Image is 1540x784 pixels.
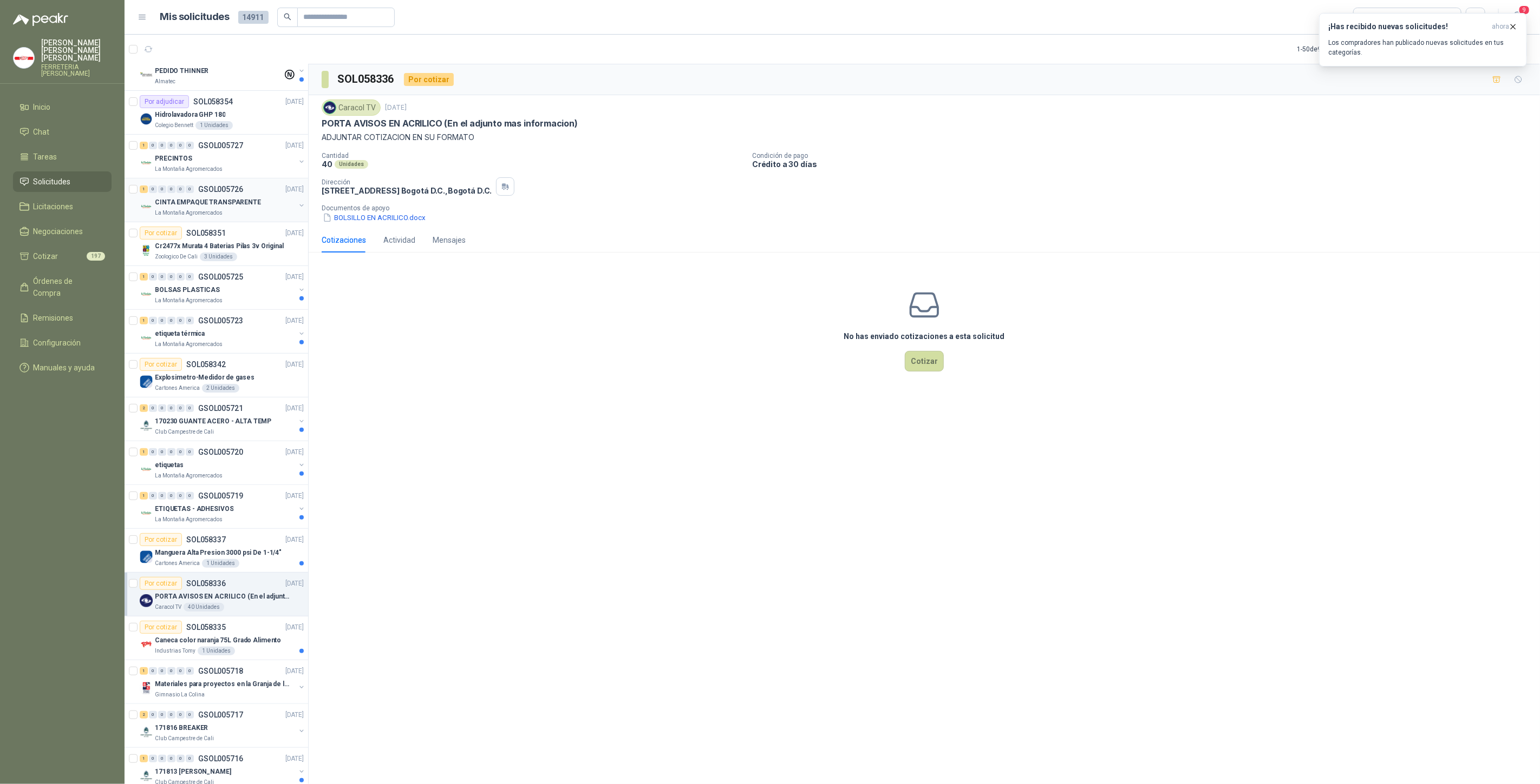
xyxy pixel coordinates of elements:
div: 0 [149,492,157,500]
h1: Mis solicitudes [160,9,230,25]
div: 0 [177,185,185,193]
p: FERRETERIA [PERSON_NAME] [41,64,112,77]
h3: SOL058336 [337,71,395,88]
div: 2 [140,711,148,719]
span: Tareas [34,151,57,163]
a: Licitaciones [13,196,112,217]
div: 0 [167,711,175,719]
p: GSOL005726 [198,185,243,193]
div: Unidades [335,160,368,169]
p: PORTA AVISOS EN ACRILICO (En el adjunto mas informacion) [155,592,290,602]
img: Company Logo [140,638,153,651]
p: [DATE] [285,666,304,676]
p: etiqueta térmica [155,329,205,339]
p: Materiales para proyectos en la Granja de la UI [155,679,290,689]
div: 0 [186,317,194,324]
div: 1 [140,185,148,193]
p: La Montaña Agromercados [155,165,223,174]
a: 1 0 0 0 0 0 GSOL005726[DATE] Company LogoCINTA EMPAQUE TRANSPARENTELa Montaña Agromercados [140,183,306,217]
span: 9 [1518,5,1530,15]
div: 0 [186,667,194,675]
div: 0 [177,142,185,149]
div: 0 [177,755,185,762]
a: Negociaciones [13,221,112,242]
div: 0 [158,273,166,281]
a: 1 0 0 0 0 0 GSOL005727[DATE] Company LogoPRECINTOSLa Montaña Agromercados [140,139,306,174]
span: 14911 [238,11,269,24]
div: 0 [167,317,175,324]
a: Manuales y ayuda [13,357,112,378]
div: 0 [167,667,175,675]
p: GSOL005716 [198,755,243,762]
img: Company Logo [140,69,153,82]
div: 0 [149,667,157,675]
div: Por cotizar [140,227,182,240]
div: 0 [149,142,157,149]
img: Company Logo [140,550,153,563]
p: Los compradores han publicado nuevas solicitudes en tus categorías. [1328,38,1518,57]
p: Documentos de apoyo [322,204,1536,212]
div: 0 [167,404,175,412]
p: La Montaña Agromercados [155,340,223,349]
p: Hidrolavadora GHP 180 [155,110,225,120]
div: 0 [158,492,166,500]
p: Crédito a 30 días [752,160,1536,169]
p: [DATE] [285,579,304,589]
div: 1 [140,448,148,456]
div: 1 [140,492,148,500]
span: Negociaciones [34,225,83,237]
p: La Montaña Agromercados [155,471,223,480]
div: Mensajes [433,234,466,246]
p: SOL058351 [186,229,226,237]
img: Company Logo [140,112,153,125]
p: GSOL005727 [198,142,243,149]
p: Cartones America [155,384,200,393]
img: Company Logo [324,102,336,114]
div: 0 [149,711,157,719]
div: 0 [177,492,185,500]
a: Por adjudicarSOL058354[DATE] Company LogoHidrolavadora GHP 180Colegio Bennett1 Unidades [125,91,308,135]
div: 0 [149,185,157,193]
p: [DATE] [285,316,304,326]
a: Tareas [13,147,112,167]
div: 0 [177,448,185,456]
div: 0 [186,185,194,193]
p: PORTA AVISOS EN ACRILICO (En el adjunto mas informacion) [322,118,578,129]
div: 0 [167,448,175,456]
p: [DATE] [285,141,304,151]
span: Inicio [34,101,51,113]
p: PRECINTOS [155,154,192,164]
div: 40 Unidades [184,603,224,612]
p: [DATE] [285,447,304,457]
button: 9 [1508,8,1527,27]
p: 171813 [PERSON_NAME] [155,767,231,777]
p: [DATE] [285,535,304,545]
img: Company Logo [140,288,153,301]
span: Licitaciones [34,201,74,212]
p: 170230 GUANTE ACERO - ALTA TEMP [155,416,271,427]
p: SOL058335 [186,623,226,631]
p: GSOL005723 [198,317,243,324]
p: 171816 BREAKER [155,723,208,733]
img: Company Logo [140,156,153,169]
div: 1 [140,667,148,675]
div: 1 Unidades [202,559,239,568]
div: 0 [177,667,185,675]
div: Cotizaciones [322,234,366,246]
div: 0 [158,185,166,193]
p: ETIQUETAS - ADHESIVOS [155,504,233,514]
div: 0 [149,404,157,412]
span: Solicitudes [34,176,71,188]
p: La Montaña Agromercados [155,209,223,217]
div: 0 [186,755,194,762]
img: Company Logo [140,244,153,257]
a: Cotizar197 [13,246,112,267]
div: 0 [186,142,194,149]
p: BOLSAS PLASTICAS [155,285,220,295]
span: 197 [87,252,105,261]
p: etiquetas [155,460,184,470]
div: 0 [158,755,166,762]
p: Club Campestre de Cali [155,428,214,436]
div: 0 [158,711,166,719]
a: Por cotizarSOL058351[DATE] Company LogoCr2477x Murata 4 Baterias Pilas 3v OriginalZoologico De Ca... [125,222,308,266]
